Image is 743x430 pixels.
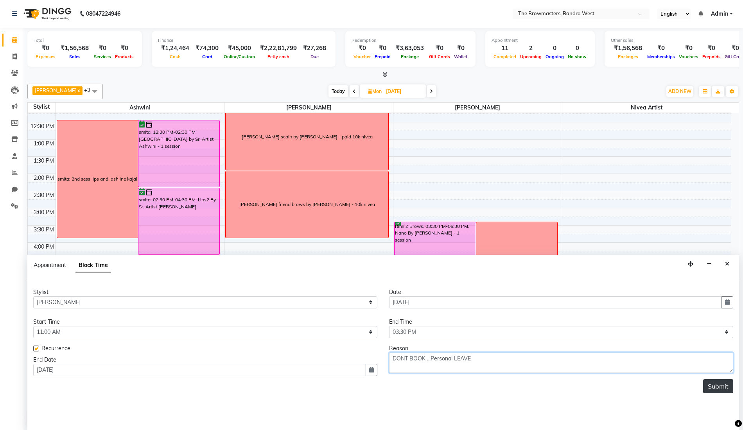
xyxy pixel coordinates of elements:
[395,222,476,322] div: Rimi Z Brows, 03:30 PM-06:30 PM, Nano By [PERSON_NAME] - 1 session
[544,54,566,59] span: Ongoing
[373,54,393,59] span: Prepaid
[427,54,452,59] span: Gift Cards
[33,318,377,326] div: Start Time
[389,318,733,326] div: End Time
[138,188,219,254] div: smita, 02:30 PM-04:30 PM, Lips2 By Sr. Artist [PERSON_NAME]
[67,54,83,59] span: Sales
[616,54,640,59] span: Packages
[192,44,222,53] div: ₹74,300
[399,54,421,59] span: Package
[492,44,518,53] div: 11
[645,44,677,53] div: ₹0
[168,54,183,59] span: Cash
[224,103,393,113] span: [PERSON_NAME]
[92,54,113,59] span: Services
[300,44,329,53] div: ₹27,268
[242,133,373,140] div: [PERSON_NAME] scalp by [PERSON_NAME] - paid 10k nivea
[721,258,733,270] button: Close
[32,191,56,199] div: 2:30 PM
[352,54,373,59] span: Voucher
[20,3,74,25] img: logo
[158,44,192,53] div: ₹1,24,464
[427,44,452,53] div: ₹0
[33,364,366,376] input: yyyy-mm-dd
[34,44,57,53] div: ₹0
[32,208,56,217] div: 3:00 PM
[239,201,375,208] div: [PERSON_NAME] friend brows by [PERSON_NAME] - 10k nivea
[28,103,56,111] div: Stylist
[309,54,321,59] span: Due
[57,44,92,53] div: ₹1,56,568
[366,88,384,94] span: Mon
[492,54,518,59] span: Completed
[41,344,70,354] span: Recurrence
[328,85,348,97] span: Today
[352,44,373,53] div: ₹0
[34,37,136,44] div: Total
[257,44,300,53] div: ₹2,22,81,799
[32,243,56,251] div: 4:00 PM
[138,120,219,187] div: smita, 12:30 PM-02:30 PM, [GEOGRAPHIC_DATA] by Sr. Artist Ashwini - 1 session
[700,54,723,59] span: Prepaids
[32,226,56,234] div: 3:30 PM
[34,54,57,59] span: Expenses
[566,44,589,53] div: 0
[56,103,224,113] span: Ashwini
[33,288,377,296] div: Stylist
[75,258,111,272] span: Block Time
[35,87,77,93] span: [PERSON_NAME]
[200,54,214,59] span: Card
[32,174,56,182] div: 2:00 PM
[77,87,80,93] a: x
[666,86,693,97] button: ADD NEW
[29,122,56,131] div: 12:30 PM
[544,44,566,53] div: 0
[393,44,427,53] div: ₹3,63,053
[566,54,589,59] span: No show
[518,54,544,59] span: Upcoming
[677,54,700,59] span: Vouchers
[84,87,96,93] span: +3
[158,37,329,44] div: Finance
[113,54,136,59] span: Products
[562,103,731,113] span: Nivea Artist
[222,44,257,53] div: ₹45,000
[92,44,113,53] div: ₹0
[34,262,66,269] span: Appointment
[33,356,377,364] div: End Date
[373,44,393,53] div: ₹0
[452,54,469,59] span: Wallet
[389,296,722,308] input: yyyy-mm-dd
[452,44,469,53] div: ₹0
[222,54,257,59] span: Online/Custom
[32,140,56,148] div: 1:00 PM
[389,288,733,296] div: Date
[677,44,700,53] div: ₹0
[518,44,544,53] div: 2
[32,157,56,165] div: 1:30 PM
[393,103,562,113] span: [PERSON_NAME]
[384,86,423,97] input: 2025-10-06
[389,344,733,353] div: Reason
[113,44,136,53] div: ₹0
[668,88,691,94] span: ADD NEW
[711,10,728,18] span: Admin
[645,54,677,59] span: Memberships
[492,37,589,44] div: Appointment
[352,37,469,44] div: Redemption
[703,379,733,393] button: Submit
[266,54,291,59] span: Petty cash
[611,44,645,53] div: ₹1,56,568
[700,44,723,53] div: ₹0
[86,3,120,25] b: 08047224946
[57,176,137,183] div: smita: 2nd sess lips and lashline kajal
